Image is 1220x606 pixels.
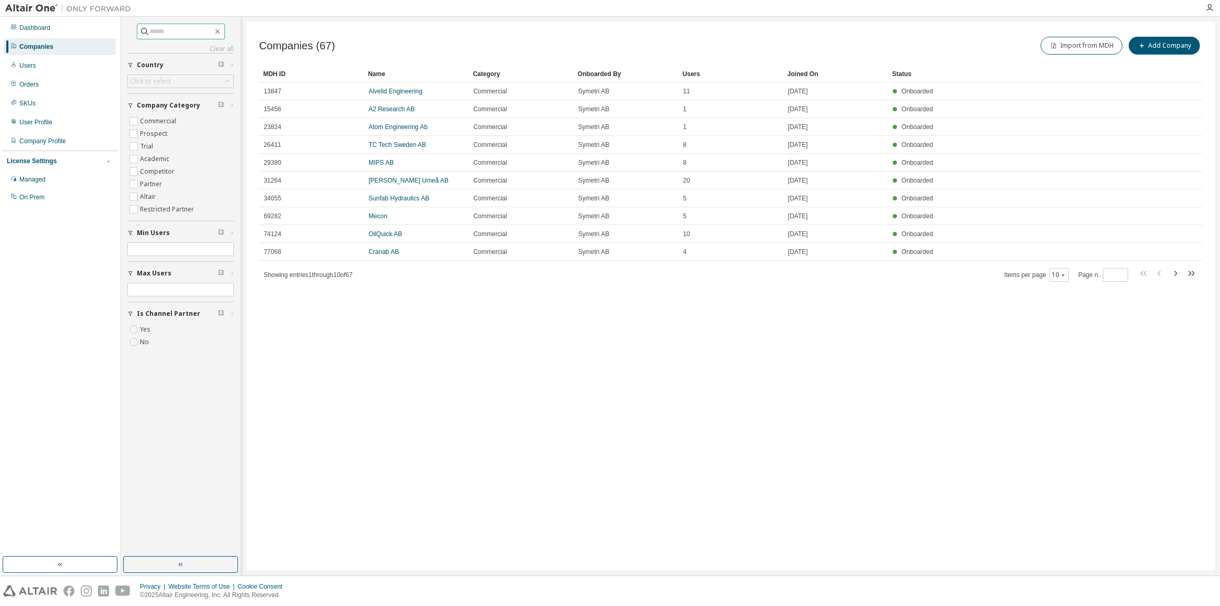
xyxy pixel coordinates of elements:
div: Joined On [787,66,884,82]
span: Symetri AB [578,230,609,238]
div: License Settings [7,157,57,165]
span: 10 [683,230,690,238]
img: altair_logo.svg [3,586,57,597]
span: Onboarded [902,141,933,148]
button: Add Company [1129,37,1200,55]
span: 26411 [264,141,281,149]
button: Import from MDH [1041,37,1122,55]
span: Onboarded [902,123,933,131]
a: Mecon [369,212,387,220]
button: Company Category [127,94,234,117]
div: Category [473,66,569,82]
span: Commercial [473,230,507,238]
span: 77068 [264,248,281,256]
span: Items per page [1005,268,1069,282]
span: 13847 [264,87,281,95]
span: Onboarded [902,159,933,166]
span: Onboarded [902,230,933,238]
span: Clear filter [218,269,224,278]
div: Website Terms of Use [168,582,237,591]
span: Max Users [137,269,171,278]
span: Symetri AB [578,158,609,167]
span: [DATE] [788,230,808,238]
img: facebook.svg [63,586,74,597]
span: 29380 [264,158,281,167]
div: Managed [19,175,46,184]
div: MDH ID [263,66,360,82]
p: © 2025 Altair Engineering, Inc. All Rights Reserved. [140,591,289,600]
span: Commercial [473,105,507,113]
a: [PERSON_NAME] Umeå AB [369,177,449,184]
div: Orders [19,80,39,89]
a: Clear all [127,45,234,53]
a: Cranab AB [369,248,399,256]
span: Symetri AB [578,194,609,203]
span: Symetri AB [578,141,609,149]
span: Company Category [137,101,200,110]
label: Trial [140,140,155,153]
span: Commercial [473,212,507,220]
div: Company Profile [19,137,66,145]
span: Symetri AB [578,176,609,185]
a: Sunfab Hydraulics AB [369,195,429,202]
span: 8 [683,158,687,167]
span: 23824 [264,123,281,131]
span: [DATE] [788,87,808,95]
span: Clear filter [218,229,224,237]
span: [DATE] [788,212,808,220]
span: Onboarded [902,177,933,184]
span: Symetri AB [578,248,609,256]
div: Users [19,61,36,70]
span: Is Channel Partner [137,310,200,318]
label: Academic [140,153,171,165]
img: Altair One [5,3,136,14]
label: Prospect [140,127,169,140]
span: Commercial [473,176,507,185]
span: Commercial [473,123,507,131]
span: Commercial [473,87,507,95]
span: 4 [683,248,687,256]
a: A2 Research AB [369,105,415,113]
a: OilQuick AB [369,230,402,238]
label: No [140,336,151,348]
label: Partner [140,178,164,190]
span: 34055 [264,194,281,203]
span: 15456 [264,105,281,113]
a: Atom Engineering Ab [369,123,428,131]
span: 1 [683,105,687,113]
label: Yes [140,323,153,336]
span: Onboarded [902,88,933,95]
button: Is Channel Partner [127,302,234,325]
button: Max Users [127,262,234,285]
span: Onboarded [902,212,933,220]
span: [DATE] [788,105,808,113]
span: Symetri AB [578,87,609,95]
span: 1 [683,123,687,131]
img: instagram.svg [81,586,92,597]
span: Clear filter [218,310,224,318]
span: Clear filter [218,61,224,69]
a: TC Tech Sweden AB [369,141,426,148]
span: [DATE] [788,176,808,185]
span: 20 [683,176,690,185]
span: Commercial [473,248,507,256]
span: 69282 [264,212,281,220]
a: Alvelid Engineering [369,88,423,95]
div: Status [892,66,1139,82]
div: Cookie Consent [237,582,288,591]
span: [DATE] [788,194,808,203]
span: 11 [683,87,690,95]
span: Country [137,61,164,69]
span: Symetri AB [578,123,609,131]
span: Symetri AB [578,105,609,113]
span: Commercial [473,194,507,203]
a: MIPS AB [369,159,394,166]
span: 74124 [264,230,281,238]
div: Dashboard [19,24,50,32]
label: Altair [140,190,158,203]
label: Restricted Partner [140,203,196,216]
div: User Profile [19,118,52,126]
span: Clear filter [218,101,224,110]
span: Onboarded [902,248,933,256]
span: 31264 [264,176,281,185]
